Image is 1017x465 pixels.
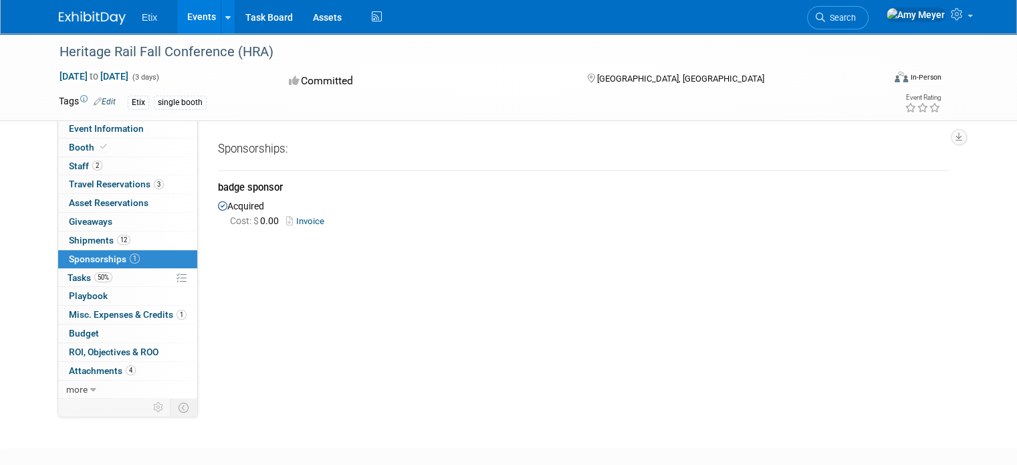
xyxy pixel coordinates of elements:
[905,94,941,101] div: Event Rating
[66,384,88,395] span: more
[68,272,112,283] span: Tasks
[88,71,100,82] span: to
[218,181,948,197] div: badge sponsor
[286,216,330,226] a: Invoice
[58,231,197,250] a: Shipments12
[131,73,159,82] span: (3 days)
[69,161,102,171] span: Staff
[807,6,869,29] a: Search
[230,215,260,226] span: Cost: $
[825,13,856,23] span: Search
[230,215,284,226] span: 0.00
[69,365,136,376] span: Attachments
[69,254,140,264] span: Sponsorships
[69,347,158,357] span: ROI, Objectives & ROO
[92,161,102,171] span: 2
[59,70,129,82] span: [DATE] [DATE]
[126,365,136,375] span: 4
[58,343,197,361] a: ROI, Objectives & ROO
[69,290,108,301] span: Playbook
[69,309,187,320] span: Misc. Expenses & Credits
[69,197,148,208] span: Asset Reservations
[154,179,164,189] span: 3
[58,194,197,212] a: Asset Reservations
[285,70,566,93] div: Committed
[58,287,197,305] a: Playbook
[154,96,207,110] div: single booth
[59,11,126,25] img: ExhibitDay
[895,72,908,82] img: Format-Inperson.png
[142,12,157,23] span: Etix
[100,143,107,151] i: Booth reservation complete
[218,197,948,228] div: Acquired
[910,72,941,82] div: In-Person
[58,213,197,231] a: Giveaways
[58,138,197,157] a: Booth
[69,235,130,246] span: Shipments
[147,399,171,416] td: Personalize Event Tab Strip
[55,40,867,64] div: Heritage Rail Fall Conference (HRA)
[171,399,198,416] td: Toggle Event Tabs
[130,254,140,264] span: 1
[58,381,197,399] a: more
[128,96,149,110] div: Etix
[811,70,941,90] div: Event Format
[58,306,197,324] a: Misc. Expenses & Credits1
[218,141,948,162] div: Sponsorships:
[58,362,197,380] a: Attachments4
[597,74,764,84] span: [GEOGRAPHIC_DATA], [GEOGRAPHIC_DATA]
[69,216,112,227] span: Giveaways
[58,269,197,287] a: Tasks50%
[58,250,197,268] a: Sponsorships1
[886,7,945,22] img: Amy Meyer
[69,123,144,134] span: Event Information
[58,157,197,175] a: Staff2
[69,142,110,153] span: Booth
[94,272,112,282] span: 50%
[69,328,99,339] span: Budget
[117,235,130,245] span: 12
[94,97,116,106] a: Edit
[58,324,197,343] a: Budget
[58,120,197,138] a: Event Information
[69,179,164,189] span: Travel Reservations
[177,310,187,320] span: 1
[59,94,116,110] td: Tags
[58,175,197,193] a: Travel Reservations3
